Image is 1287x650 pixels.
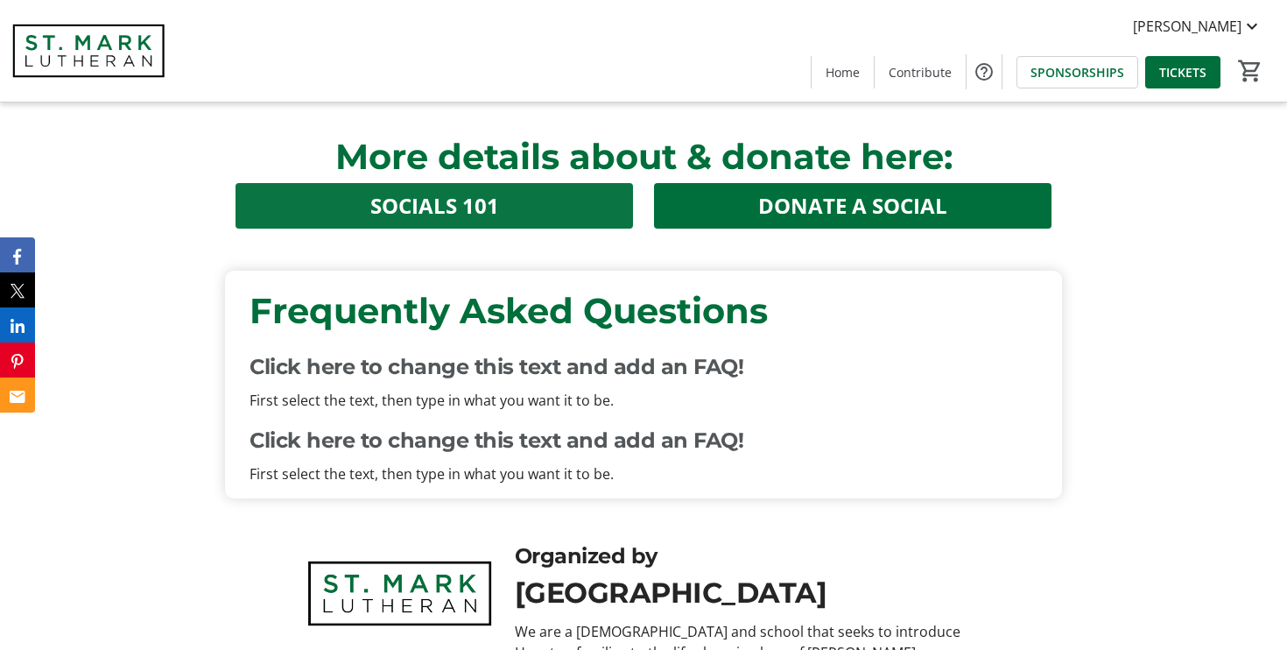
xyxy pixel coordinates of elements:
[1234,55,1266,87] button: Cart
[826,63,860,81] span: Home
[250,425,1037,456] div: Click here to change this text and add an FAQ!
[812,56,874,88] a: Home
[370,190,499,222] span: SOCIALS 101
[1133,16,1241,37] span: [PERSON_NAME]
[1016,56,1138,88] a: SPONSORSHIPS
[515,540,982,572] div: Organized by
[1145,56,1220,88] a: TICKETS
[875,56,966,88] a: Contribute
[250,463,1037,484] div: First select the text, then type in what you want it to be.
[250,351,1037,383] div: Click here to change this text and add an FAQ!
[250,285,1037,337] div: Frequently Asked Questions
[11,7,166,95] img: St. Mark Lutheran School's Logo
[306,540,494,646] img: St. Mark Lutheran School logo
[889,63,952,81] span: Contribute
[758,190,947,222] span: DONATE A SOCIAL
[236,183,633,229] button: SOCIALS 101
[250,390,1037,411] div: First select the text, then type in what you want it to be.
[1030,63,1124,81] span: SPONSORSHIPS
[654,183,1051,229] button: DONATE A SOCIAL
[1159,63,1206,81] span: TICKETS
[515,572,982,614] div: [GEOGRAPHIC_DATA]
[236,131,1051,183] p: More details about & donate here:
[1119,12,1276,40] button: [PERSON_NAME]
[967,54,1002,89] button: Help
